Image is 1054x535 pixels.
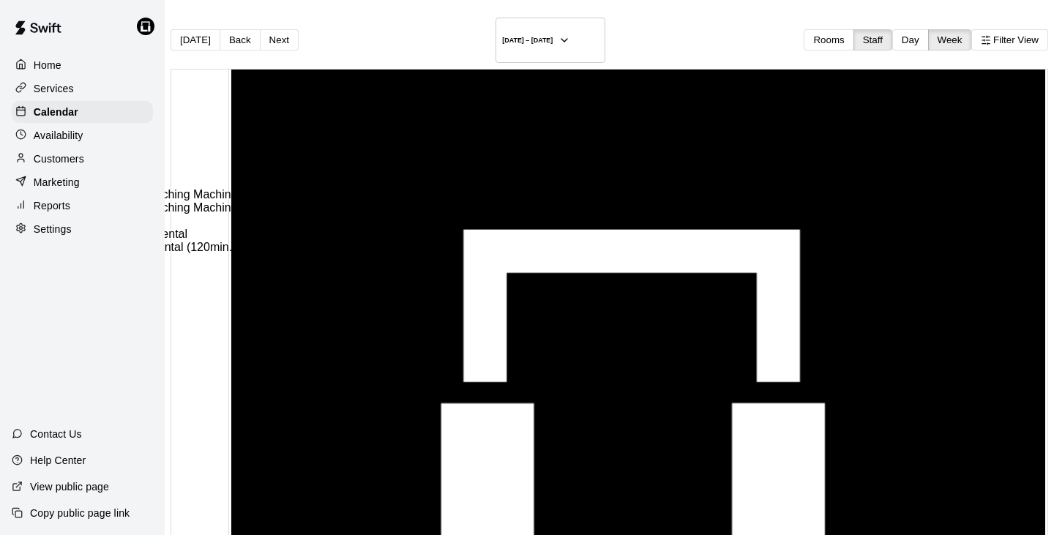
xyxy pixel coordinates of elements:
[76,241,422,254] li: Flames Team Rental (120min. Practice)
[928,29,972,50] button: Week
[30,427,82,441] p: Contact Us
[30,506,130,520] p: Copy public page link
[76,175,422,188] li: Cage Rental
[34,128,83,143] p: Availability
[220,29,261,50] button: Back
[853,29,892,50] button: Staff
[76,188,422,201] li: Cage Rental (Pitching Machine - Baseball ONLY)
[34,175,80,190] p: Marketing
[804,29,853,50] button: Rooms
[76,228,422,241] li: Team Practice Rental
[971,29,1048,50] button: Filter View
[76,214,422,228] li: Turf Rental
[34,198,70,213] p: Reports
[260,29,299,50] button: Next
[30,453,86,468] p: Help Center
[137,18,154,35] img: Justin Struyk
[34,222,72,236] p: Settings
[171,29,220,50] button: [DATE]
[502,37,553,44] h6: [DATE] – [DATE]
[34,81,74,96] p: Services
[34,105,78,119] p: Calendar
[76,201,422,214] li: Cage Rental (Pitching Machine - Softball ONLY)
[34,151,84,166] p: Customers
[892,29,929,50] button: Day
[30,479,109,494] p: View public page
[34,58,61,72] p: Home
